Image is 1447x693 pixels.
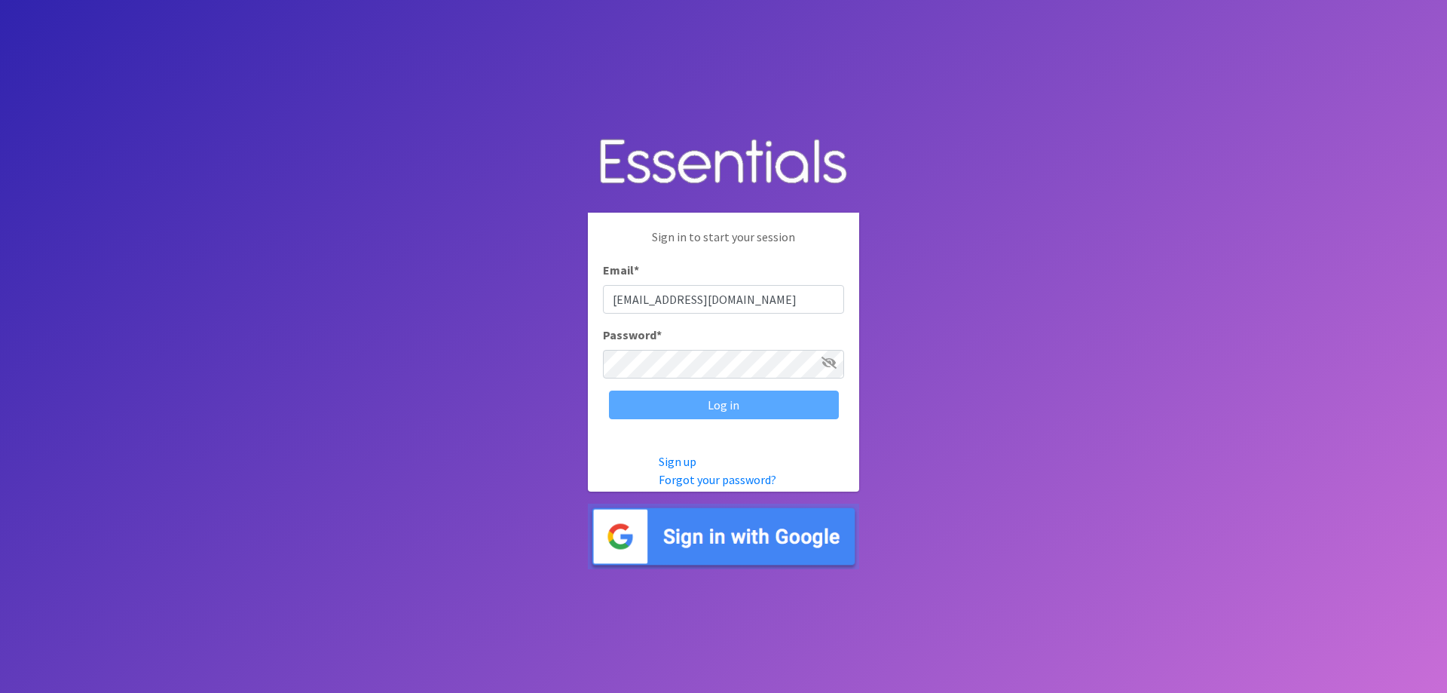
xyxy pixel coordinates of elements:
p: Sign in to start your session [603,228,844,261]
a: Forgot your password? [659,472,776,487]
abbr: required [656,327,662,342]
label: Password [603,326,662,344]
label: Email [603,261,639,279]
abbr: required [634,262,639,278]
img: Human Essentials [588,124,859,201]
img: Sign in with Google [588,504,859,569]
a: Sign up [659,454,696,469]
